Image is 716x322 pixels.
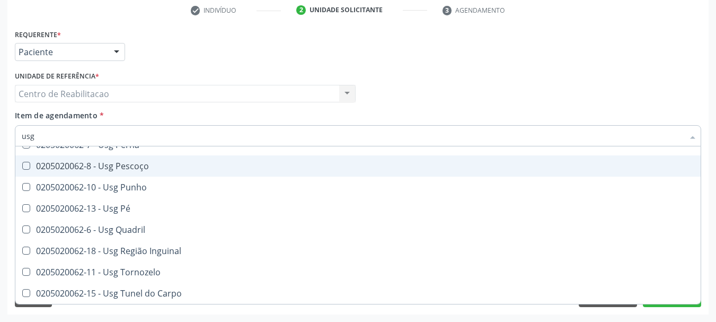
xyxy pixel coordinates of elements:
[22,289,694,298] div: 0205020062-15 - Usg Tunel do Carpo
[19,47,103,57] span: Paciente
[296,5,306,15] div: 2
[22,268,694,276] div: 0205020062-11 - Usg Tornozelo
[22,247,694,255] div: 0205020062-18 - Usg Região Inguinal
[15,27,61,43] label: Requerente
[22,162,694,170] div: 0205020062-8 - Usg Pescoço
[22,225,694,234] div: 0205020062-6 - Usg Quadril
[15,110,98,120] span: Item de agendamento
[22,204,694,213] div: 0205020062-13 - Usg Pé
[22,125,684,146] input: Buscar por procedimentos
[15,68,99,85] label: Unidade de referência
[310,5,383,15] div: Unidade solicitante
[22,183,694,192] div: 0205020062-10 - Usg Punho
